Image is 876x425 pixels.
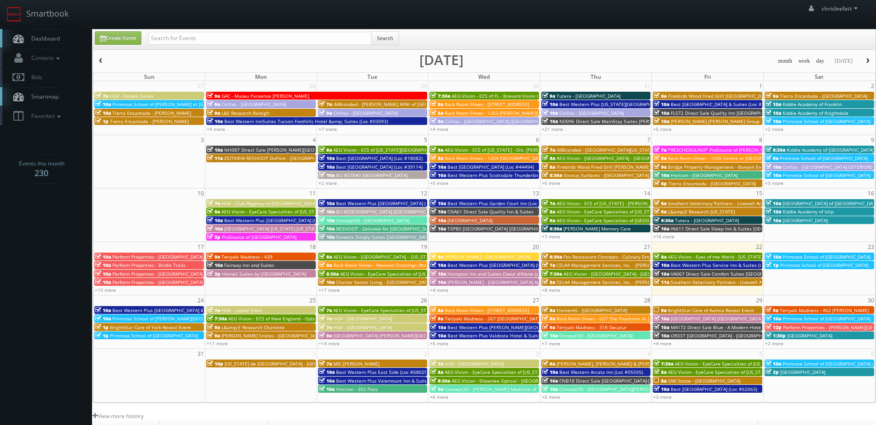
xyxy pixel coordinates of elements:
span: 7a [319,324,332,331]
span: 8a [542,307,555,313]
span: AEG Vision - ECS of [US_STATE] - [PERSON_NAME] EyeCare - [GEOGRAPHIC_DATA] ([GEOGRAPHIC_DATA]) [557,200,782,207]
span: 7a [207,307,220,313]
span: 10a [95,315,111,322]
span: 7a [319,315,332,322]
span: 10a [95,110,111,116]
span: [PERSON_NAME] [PERSON_NAME] Group - [GEOGRAPHIC_DATA] - [STREET_ADDRESS] [671,118,854,124]
span: 8a [654,254,667,260]
span: 8a [542,279,555,285]
span: 7a [542,262,555,268]
span: 7a [542,147,555,153]
span: AEG Vision - Eyes of the World - [US_STATE][GEOGRAPHIC_DATA] [668,254,808,260]
a: +5 more [430,340,448,347]
span: BrightStar Care of Aurora Reveal Event [668,307,754,313]
span: Firebirds Wood Fired Grill [GEOGRAPHIC_DATA] [668,93,771,99]
span: 9a [654,307,667,313]
span: 10a [766,101,781,107]
span: 12p [766,324,782,331]
span: Charter Senior Living - [GEOGRAPHIC_DATA] [336,279,432,285]
a: +8 more [542,287,560,293]
span: Best Western Plus [PERSON_NAME][GEOGRAPHIC_DATA]/[PERSON_NAME][GEOGRAPHIC_DATA] (Loc #10397) [447,324,684,331]
span: AEG Vision - EyeCare Specialties of [US_STATE] - [PERSON_NAME] Eyecare Associates - [PERSON_NAME] [221,208,449,215]
a: +9 more [207,126,225,132]
span: CELA4 Management Services, Inc. - [PERSON_NAME] Genesis [557,279,690,285]
a: +2 more [319,180,337,186]
span: Best [GEOGRAPHIC_DATA] (Loc #18082) [336,155,423,161]
span: 10a [319,217,335,224]
span: 7:30a [430,93,450,99]
span: Teriyaki Madness - 318 Decatur [557,324,627,331]
span: Best [GEOGRAPHIC_DATA] (Loc #39114) [336,164,423,170]
span: 10a [766,118,781,124]
span: HGV - [GEOGRAPHIC_DATA] [333,324,392,331]
span: AEG Vision - ECS of [US_STATE][GEOGRAPHIC_DATA] [333,147,446,153]
span: 10a [542,332,558,339]
span: 10a [430,262,446,268]
span: 8a [654,93,667,99]
span: AEG Vision - EyeCare Specialties of [US_STATE] – [PERSON_NAME] Eye Care [333,307,498,313]
span: Best Western Plus [GEOGRAPHIC_DATA] (Loc #62024) [336,200,453,207]
span: Concept3D - [GEOGRAPHIC_DATA] [336,217,409,224]
span: AEG Vision - ECS of New England - OptomEyes Health – [GEOGRAPHIC_DATA] [228,315,397,322]
span: Rack Room Shoes - 627 The Fountains at [GEOGRAPHIC_DATA] (No Rush) [557,315,715,322]
span: [GEOGRAPHIC_DATA] [447,217,493,224]
span: Best [GEOGRAPHIC_DATA] (Loc #44494) [447,164,534,170]
span: 10a [319,164,335,170]
span: L&amp;E Research [US_STATE] [668,208,735,215]
span: 10a [319,155,335,161]
span: 10a [319,172,335,178]
button: Search [371,31,399,45]
span: 8a [654,155,667,161]
span: 7a [654,147,667,153]
span: Primrose School of [GEOGRAPHIC_DATA] [783,172,870,178]
span: Kiddie Academy of Islip [783,208,834,215]
a: +14 more [319,340,340,347]
span: 10a [207,118,223,124]
span: 10a [430,324,446,331]
span: 7a [430,360,443,367]
span: Primrose School of [PERSON_NAME][GEOGRAPHIC_DATA] [112,315,237,322]
span: Tierra Encantada - [GEOGRAPHIC_DATA] [780,93,867,99]
span: Kiddie Academy of Franklin [783,101,842,107]
span: TXP80 [GEOGRAPHIC_DATA] [GEOGRAPHIC_DATA] [447,225,554,232]
a: +7 more [542,233,560,240]
span: 8a [430,155,443,161]
span: 8a [542,315,555,322]
span: Primrose School of [GEOGRAPHIC_DATA] [110,332,198,339]
span: ProSource of [GEOGRAPHIC_DATA] [222,234,296,240]
span: 9a [542,324,555,331]
span: 10a [319,279,335,285]
span: 6a [542,360,555,367]
a: +10 more [95,287,116,293]
span: 10a [95,101,111,107]
a: +4 more [430,287,448,293]
span: 9a [766,307,778,313]
span: 10a [654,332,669,339]
span: Southern Veterinary Partners - Livewell Animal Urgent Care of [PERSON_NAME] [668,200,843,207]
span: Teriyaki Madness - 462 [PERSON_NAME] [780,307,869,313]
a: +7 more [542,340,560,347]
span: 8:30a [319,271,339,277]
span: BU #07840 [GEOGRAPHIC_DATA] [336,172,407,178]
span: CNA61 Direct Sale Quality Inn & Suites [447,208,534,215]
span: 9a [430,118,443,124]
span: 7a [319,360,332,367]
span: 7a [207,200,220,207]
span: chrisleefatt [822,5,860,12]
a: +5 more [653,126,672,132]
span: Smartmap [27,93,58,100]
span: 11a [654,279,669,285]
span: 9:30a [654,217,673,224]
span: Primrose School of [GEOGRAPHIC_DATA] [783,254,870,260]
span: 1p [95,332,109,339]
a: +21 more [542,126,563,132]
span: 8a [430,101,443,107]
span: 7a [95,93,108,99]
span: Stratus Surfaces - [GEOGRAPHIC_DATA] Slab Gallery [563,172,677,178]
span: Tierra Encantada - [PERSON_NAME] [112,110,191,116]
span: IN611 Direct Sale Sleep Inn & Suites [GEOGRAPHIC_DATA] [671,225,798,232]
span: iMBranded - [GEOGRAPHIC_DATA][US_STATE] Toyota [557,147,671,153]
span: Teriyaki Madness - 439 [221,254,273,260]
span: OR337 [GEOGRAPHIC_DATA] - [GEOGRAPHIC_DATA] [671,332,781,339]
span: Rack Room Shoes - [STREET_ADDRESS] [445,101,529,107]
